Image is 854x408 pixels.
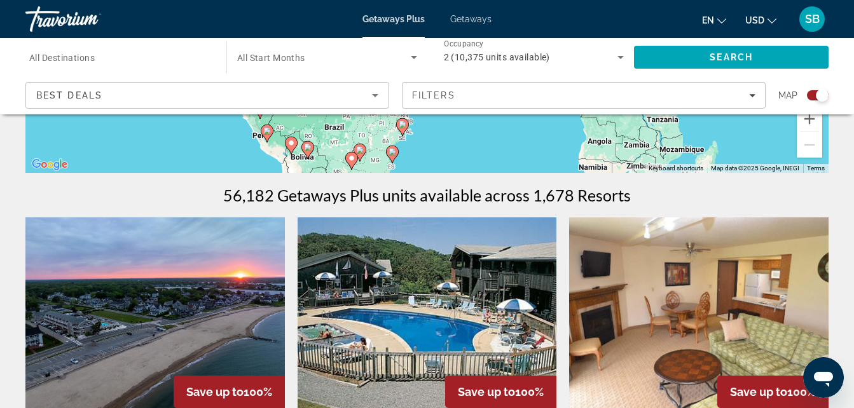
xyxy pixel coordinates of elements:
[778,86,797,104] span: Map
[745,15,764,25] span: USD
[36,90,102,100] span: Best Deals
[25,3,153,36] a: Travorium
[717,376,829,408] div: 100%
[362,14,425,24] a: Getaways Plus
[412,90,455,100] span: Filters
[797,132,822,158] button: Zoom out
[797,106,822,132] button: Zoom in
[223,186,631,205] h1: 56,182 Getaways Plus units available across 1,678 Resorts
[649,164,703,173] button: Keyboard shortcuts
[29,156,71,173] a: Open this area in Google Maps (opens a new window)
[458,385,515,398] span: Save up to
[186,385,244,398] span: Save up to
[174,376,285,408] div: 100%
[803,357,844,398] iframe: Button to launch messaging window
[29,156,71,173] img: Google
[634,46,829,69] button: Search
[702,11,726,29] button: Change language
[29,50,210,65] input: Select destination
[445,376,556,408] div: 100%
[710,52,753,62] span: Search
[807,165,825,172] a: Terms (opens in new tab)
[29,53,95,63] span: All Destinations
[402,82,766,109] button: Filters
[730,385,787,398] span: Save up to
[450,14,492,24] a: Getaways
[702,15,714,25] span: en
[711,165,799,172] span: Map data ©2025 Google, INEGI
[444,39,484,48] span: Occupancy
[795,6,829,32] button: User Menu
[36,88,378,103] mat-select: Sort by
[805,13,820,25] span: SB
[237,53,305,63] span: All Start Months
[444,52,550,62] span: 2 (10,375 units available)
[745,11,776,29] button: Change currency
